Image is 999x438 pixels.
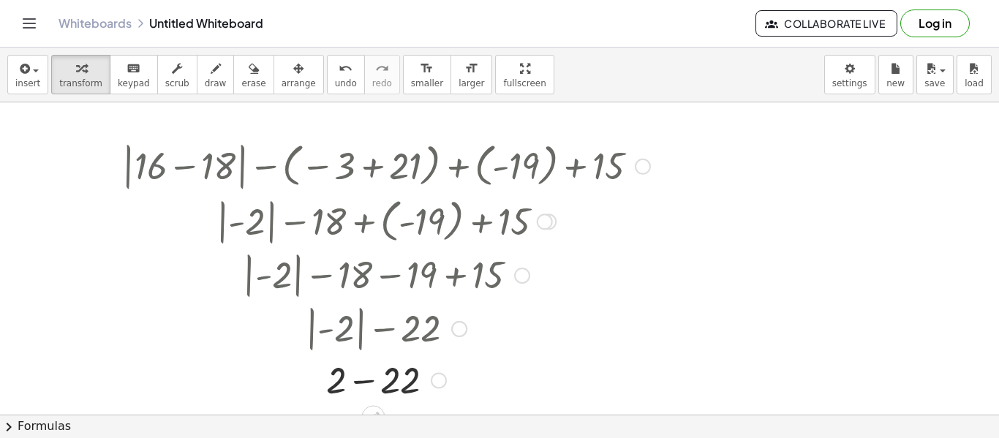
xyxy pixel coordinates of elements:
[403,55,451,94] button: format_sizesmaller
[157,55,197,94] button: scrub
[205,78,227,88] span: draw
[51,55,110,94] button: transform
[503,78,546,88] span: fullscreen
[7,55,48,94] button: insert
[886,78,905,88] span: new
[335,78,357,88] span: undo
[118,78,150,88] span: keypad
[241,78,265,88] span: erase
[197,55,235,94] button: draw
[916,55,954,94] button: save
[420,60,434,78] i: format_size
[900,10,970,37] button: Log in
[451,55,492,94] button: format_sizelarger
[327,55,365,94] button: undoundo
[824,55,875,94] button: settings
[768,17,885,30] span: Collaborate Live
[464,60,478,78] i: format_size
[18,12,41,35] button: Toggle navigation
[495,55,554,94] button: fullscreen
[59,78,102,88] span: transform
[965,78,984,88] span: load
[339,60,353,78] i: undo
[459,78,484,88] span: larger
[361,405,385,428] div: Edit math
[110,55,158,94] button: keyboardkeypad
[924,78,945,88] span: save
[957,55,992,94] button: load
[59,16,132,31] a: Whiteboards
[282,78,316,88] span: arrange
[755,10,897,37] button: Collaborate Live
[127,60,140,78] i: keyboard
[165,78,189,88] span: scrub
[15,78,40,88] span: insert
[832,78,867,88] span: settings
[878,55,913,94] button: new
[364,55,400,94] button: redoredo
[233,55,274,94] button: erase
[411,78,443,88] span: smaller
[375,60,389,78] i: redo
[274,55,324,94] button: arrange
[372,78,392,88] span: redo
